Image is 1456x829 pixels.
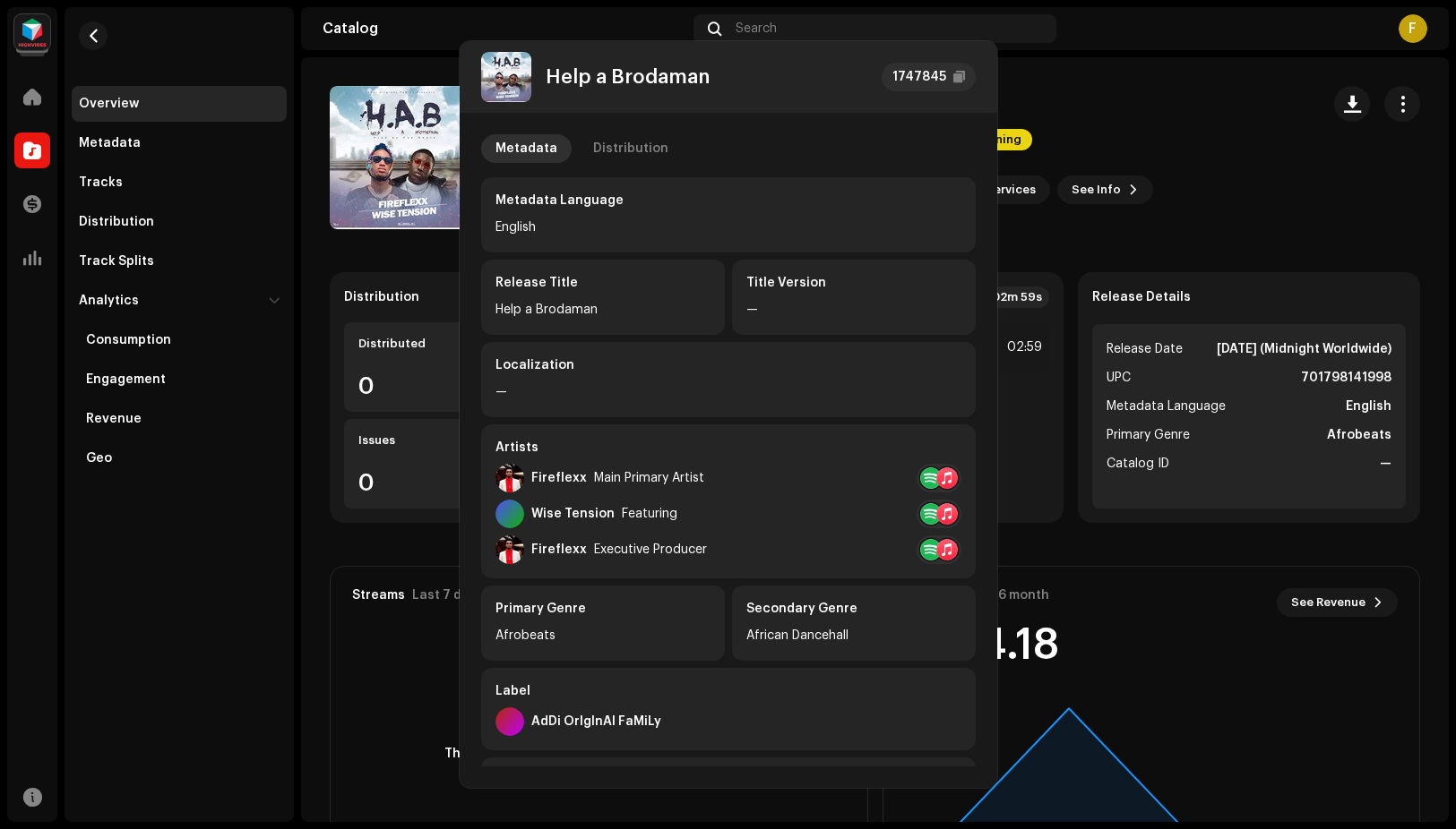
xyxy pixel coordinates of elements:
div: Metadata [495,134,557,163]
img: b5ddb482-1565-4d17-8084-cc8b018b39a9 [495,535,524,564]
div: Main Primary Artist [594,471,704,485]
div: Title Version [746,274,961,292]
img: 9582b584-a5b1-439c-9d6e-5e4c1cc3ca63 [481,52,531,102]
div: 1747845 [892,66,946,88]
img: b5ddb482-1565-4d17-8084-cc8b018b39a9 [495,464,524,492]
div: Release Title [495,274,711,292]
div: African Dancehall [746,625,961,646]
div: Executive Producer [594,543,707,557]
div: Primary Genre [495,600,711,618]
div: Secondary Genre [746,600,961,618]
div: Artists [495,439,961,457]
div: — [495,381,961,403]
div: Fireflexx [531,471,587,485]
div: Metadata Language [495,192,961,209]
div: Afrobeats [495,625,711,646]
div: Wise Tension [531,507,615,521]
div: — [746,299,961,320]
div: Featuring [622,507,677,521]
div: English [495,217,961,238]
div: Help a Brodaman [495,299,711,320]
div: Distribution [593,134,668,163]
div: Label [495,682,961,700]
div: Help a Brodaman [546,66,710,88]
div: Fireflexx [531,543,587,557]
div: AdDi OrIgInAl FaMiLy [531,714,661,729]
div: Localization [495,356,961,374]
